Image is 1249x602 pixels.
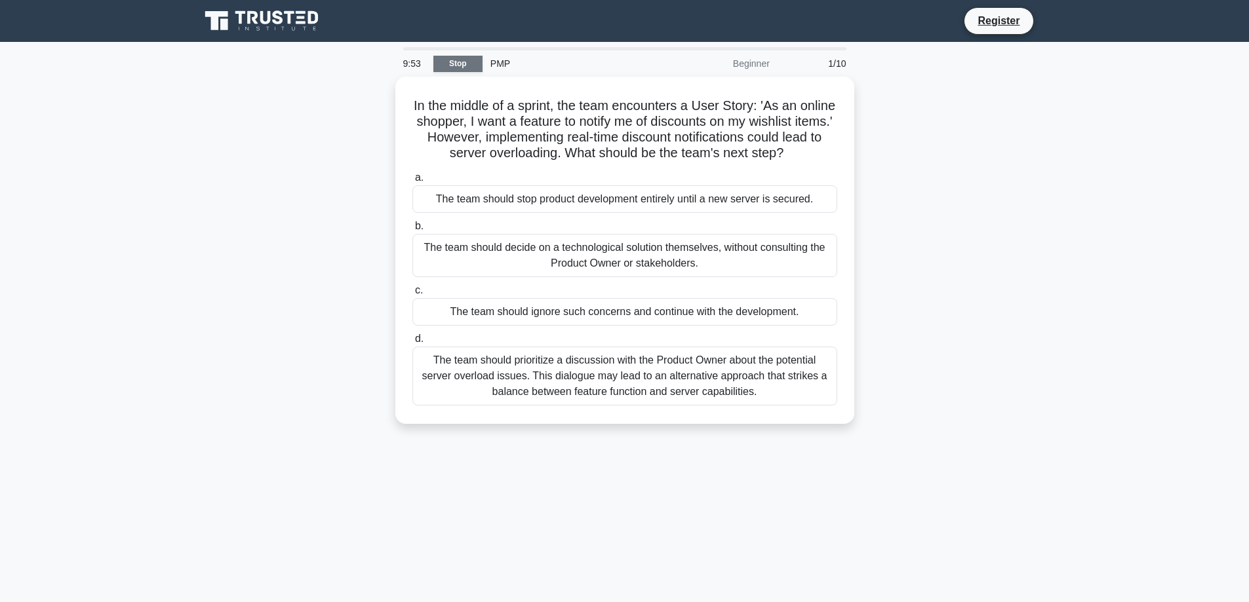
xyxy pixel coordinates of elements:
[412,185,837,213] div: The team should stop product development entirely until a new server is secured.
[411,98,839,162] h5: In the middle of a sprint, the team encounters a User Story: 'As an online shopper, I want a feat...
[395,50,433,77] div: 9:53
[415,333,424,344] span: d.
[483,50,663,77] div: PMP
[778,50,854,77] div: 1/10
[412,298,837,326] div: The team should ignore such concerns and continue with the development.
[433,56,483,72] a: Stop
[415,284,423,295] span: c.
[663,50,778,77] div: Beginner
[970,12,1027,29] a: Register
[415,172,424,183] span: a.
[412,234,837,277] div: The team should decide on a technological solution themselves, without consulting the Product Own...
[412,347,837,405] div: The team should prioritize a discussion with the Product Owner about the potential server overloa...
[415,220,424,231] span: b.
